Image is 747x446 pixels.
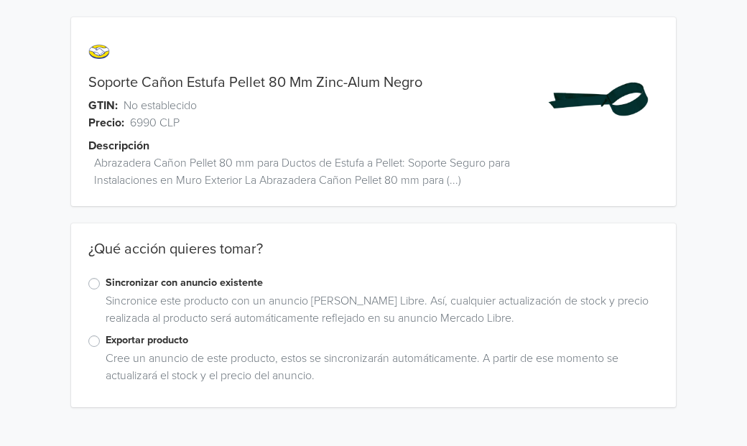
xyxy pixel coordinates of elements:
[106,333,659,348] label: Exportar producto
[100,292,659,333] div: Sincronice este producto con un anuncio [PERSON_NAME] Libre. Así, cualquier actualización de stoc...
[88,74,422,91] a: Soporte Cañon Estufa Pellet 80 Mm Zinc-Alum Negro
[100,350,659,390] div: Cree un anuncio de este producto, estos se sincronizarán automáticamente. A partir de ese momento...
[88,114,124,131] span: Precio:
[88,137,149,154] span: Descripción
[88,97,118,114] span: GTIN:
[546,46,654,154] img: product_image
[106,275,659,291] label: Sincronizar con anuncio existente
[130,114,180,131] span: 6990 CLP
[124,97,197,114] span: No establecido
[94,154,542,189] span: Abrazadera Cañon Pellet 80 mm para Ductos de Estufa a Pellet: Soporte Seguro para Instalaciones e...
[71,241,676,275] div: ¿Qué acción quieres tomar?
